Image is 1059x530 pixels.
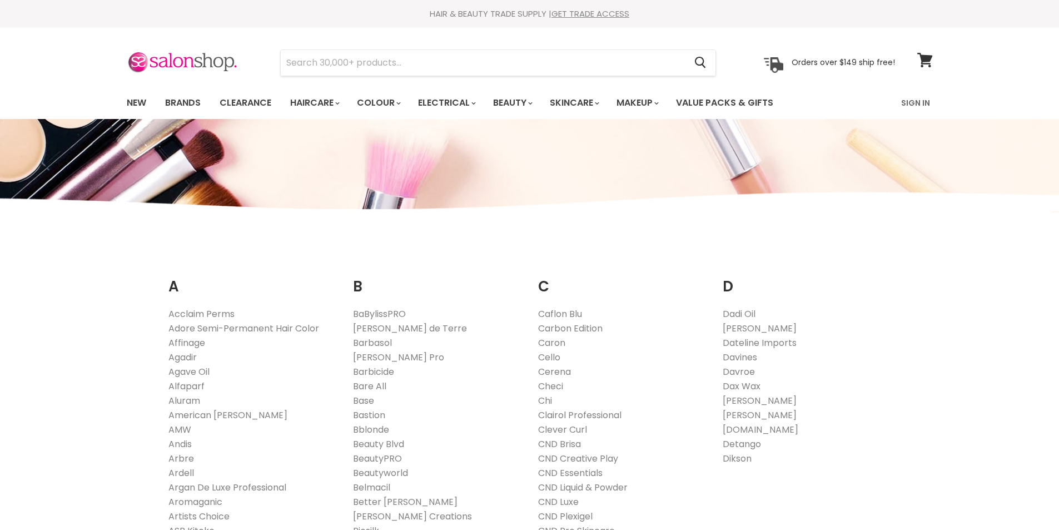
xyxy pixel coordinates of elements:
[353,467,408,479] a: Beautyworld
[538,438,581,450] a: CND Brisa
[168,481,286,494] a: Argan De Luxe Professional
[723,438,761,450] a: Detango
[538,308,582,320] a: Caflon Blu
[113,87,947,119] nav: Main
[538,510,593,523] a: CND Plexigel
[168,380,205,393] a: Alfaparf
[723,409,797,422] a: [PERSON_NAME]
[168,438,192,450] a: Andis
[168,261,337,298] h2: A
[723,308,755,320] a: Dadi Oil
[538,481,628,494] a: CND Liquid & Powder
[538,351,560,364] a: Cello
[168,496,222,508] a: Aromaganic
[538,365,571,378] a: Cerena
[280,49,716,76] form: Product
[538,336,565,349] a: Caron
[485,91,539,115] a: Beauty
[349,91,407,115] a: Colour
[211,91,280,115] a: Clearance
[353,261,521,298] h2: B
[538,409,622,422] a: Clairol Professional
[541,91,606,115] a: Skincare
[538,496,579,508] a: CND Luxe
[353,481,390,494] a: Belmacil
[723,380,760,393] a: Dax Wax
[538,467,603,479] a: CND Essentials
[157,91,209,115] a: Brands
[168,365,210,378] a: Agave Oil
[353,394,374,407] a: Base
[668,91,782,115] a: Value Packs & Gifts
[282,91,346,115] a: Haircare
[353,380,386,393] a: Bare All
[118,91,155,115] a: New
[538,452,618,465] a: CND Creative Play
[723,351,757,364] a: Davines
[353,409,385,422] a: Bastion
[168,322,319,335] a: Adore Semi-Permanent Hair Color
[723,261,891,298] h2: D
[353,510,472,523] a: [PERSON_NAME] Creations
[538,322,603,335] a: Carbon Edition
[353,423,389,436] a: Bblonde
[168,467,194,479] a: Ardell
[723,394,797,407] a: [PERSON_NAME]
[168,510,230,523] a: Artists Choice
[353,496,458,508] a: Better [PERSON_NAME]
[281,50,686,76] input: Search
[168,336,205,349] a: Affinage
[353,336,392,349] a: Barbasol
[353,452,402,465] a: BeautyPRO
[353,322,467,335] a: [PERSON_NAME] de Terre
[353,365,394,378] a: Barbicide
[723,423,798,436] a: [DOMAIN_NAME]
[168,351,197,364] a: Agadir
[686,50,715,76] button: Search
[168,308,235,320] a: Acclaim Perms
[353,438,404,450] a: Beauty Blvd
[538,380,563,393] a: Checi
[551,8,629,19] a: GET TRADE ACCESS
[353,308,406,320] a: BaBylissPRO
[723,452,752,465] a: Dikson
[723,336,797,349] a: Dateline Imports
[168,409,287,422] a: American [PERSON_NAME]
[538,423,587,436] a: Clever Curl
[538,261,707,298] h2: C
[118,87,838,119] ul: Main menu
[538,394,552,407] a: Chi
[608,91,665,115] a: Makeup
[894,91,937,115] a: Sign In
[723,322,797,335] a: [PERSON_NAME]
[353,351,444,364] a: [PERSON_NAME] Pro
[168,423,191,436] a: AMW
[410,91,483,115] a: Electrical
[113,8,947,19] div: HAIR & BEAUTY TRADE SUPPLY |
[723,365,755,378] a: Davroe
[792,57,895,67] p: Orders over $149 ship free!
[168,394,200,407] a: Aluram
[168,452,194,465] a: Arbre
